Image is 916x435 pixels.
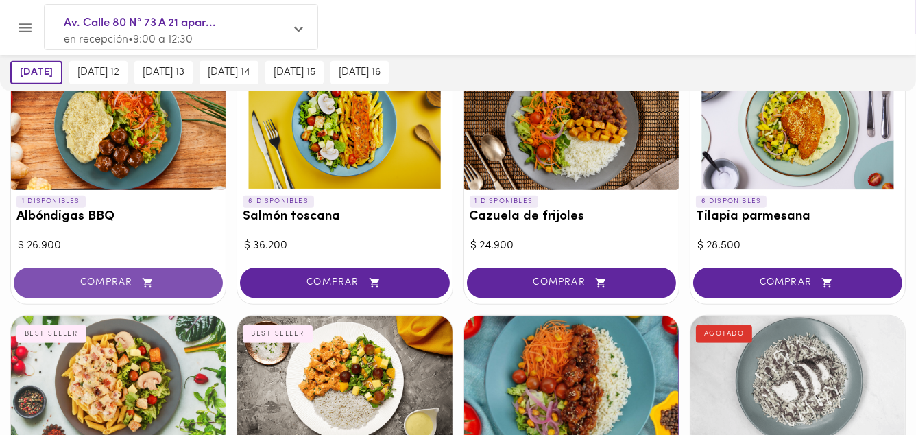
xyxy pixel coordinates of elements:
span: COMPRAR [31,277,206,289]
span: [DATE] 13 [143,67,184,79]
span: [DATE] 12 [77,67,119,79]
h3: Salmón toscana [243,210,446,224]
button: [DATE] 13 [134,61,193,84]
button: Menu [8,11,42,45]
button: COMPRAR [693,268,902,298]
p: 6 DISPONIBLES [696,196,767,208]
span: COMPRAR [710,277,885,289]
button: [DATE] 15 [265,61,324,84]
button: [DATE] 16 [330,61,389,84]
div: AGOTADO [696,325,753,343]
span: COMPRAR [484,277,659,289]
div: Salmón toscana [237,60,452,190]
button: COMPRAR [14,268,223,298]
p: 1 DISPONIBLES [16,196,86,208]
div: Cazuela de frijoles [464,60,679,190]
div: $ 24.900 [471,238,672,254]
span: en recepción • 9:00 a 12:30 [64,34,193,45]
div: BEST SELLER [243,325,313,343]
span: [DATE] 15 [274,67,315,79]
span: [DATE] 16 [339,67,381,79]
div: Tilapia parmesana [690,60,905,190]
p: 6 DISPONIBLES [243,196,314,208]
h3: Cazuela de frijoles [470,210,673,224]
button: COMPRAR [240,268,449,298]
p: 1 DISPONIBLES [470,196,539,208]
h3: Tilapia parmesana [696,210,900,224]
button: [DATE] [10,61,62,84]
iframe: Messagebird Livechat Widget [836,355,902,421]
div: $ 26.900 [18,238,219,254]
h3: Albóndigas BBQ [16,210,220,224]
div: Albóndigas BBQ [11,60,226,190]
button: [DATE] 12 [69,61,128,84]
span: [DATE] 14 [208,67,250,79]
div: BEST SELLER [16,325,86,343]
div: $ 28.500 [697,238,898,254]
button: COMPRAR [467,268,676,298]
button: [DATE] 14 [200,61,258,84]
div: $ 36.200 [244,238,445,254]
span: COMPRAR [257,277,432,289]
span: [DATE] [20,67,53,79]
span: Av. Calle 80 N° 73 A 21 apar... [64,14,285,32]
